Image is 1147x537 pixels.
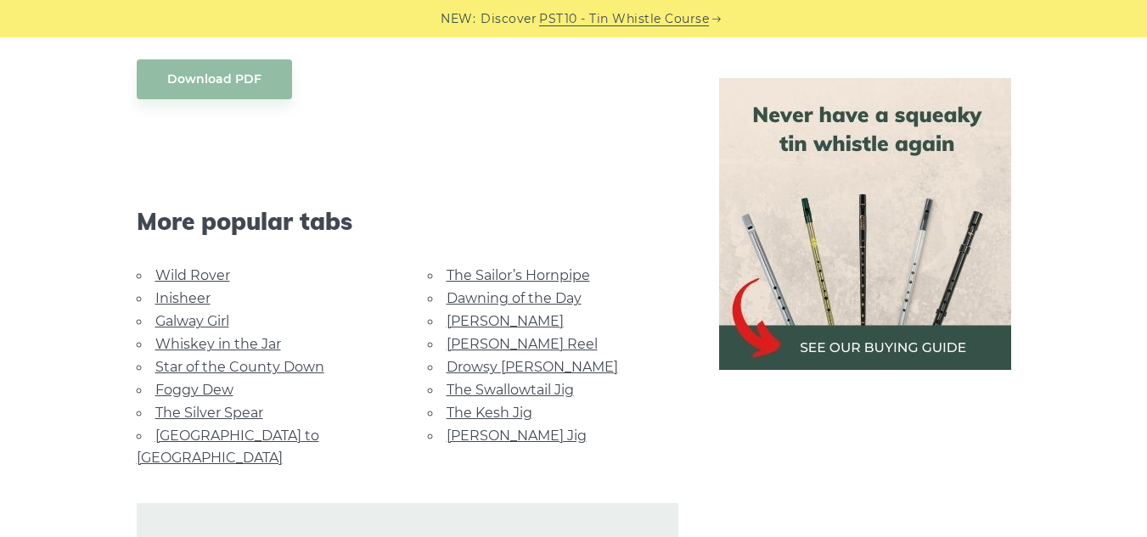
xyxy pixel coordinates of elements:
[539,9,709,29] a: PST10 - Tin Whistle Course
[155,313,229,329] a: Galway Girl
[447,405,532,421] a: The Kesh Jig
[155,336,281,352] a: Whiskey in the Jar
[447,290,582,306] a: Dawning of the Day
[137,59,292,99] a: Download PDF
[447,382,574,398] a: The Swallowtail Jig
[155,290,211,306] a: Inisheer
[441,9,475,29] span: NEW:
[447,336,598,352] a: [PERSON_NAME] Reel
[137,207,678,236] span: More popular tabs
[155,382,233,398] a: Foggy Dew
[719,78,1011,370] img: tin whistle buying guide
[481,9,537,29] span: Discover
[155,267,230,283] a: Wild Rover
[155,359,324,375] a: Star of the County Down
[155,405,263,421] a: The Silver Spear
[137,428,319,466] a: [GEOGRAPHIC_DATA] to [GEOGRAPHIC_DATA]
[447,428,587,444] a: [PERSON_NAME] Jig
[447,313,564,329] a: [PERSON_NAME]
[447,267,590,283] a: The Sailor’s Hornpipe
[447,359,618,375] a: Drowsy [PERSON_NAME]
